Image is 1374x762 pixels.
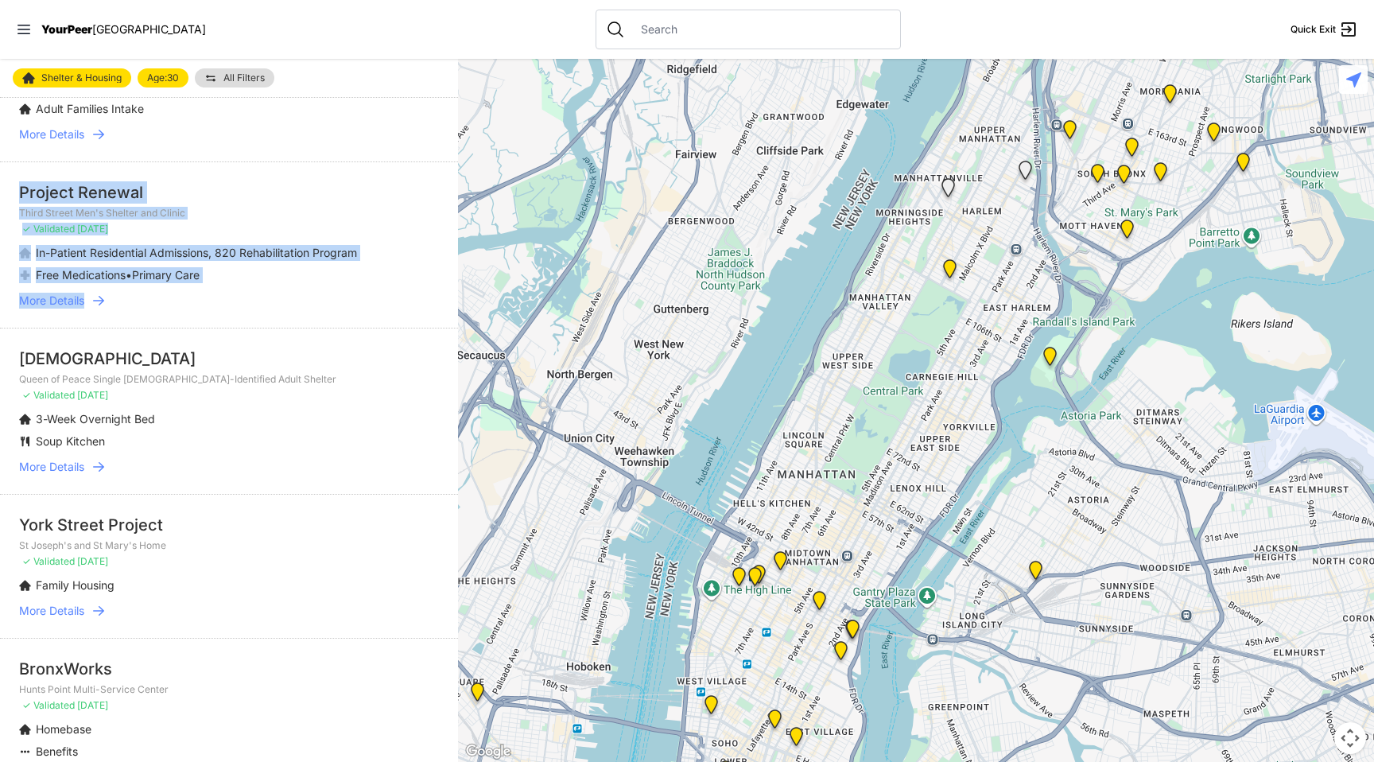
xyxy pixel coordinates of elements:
[195,68,274,87] a: All Filters
[842,620,862,645] div: Adult Family Intake Center (AFIC)
[1291,23,1336,36] span: Quick Exit
[1015,161,1035,186] div: Upper West Side, Closed
[132,268,200,282] span: Primary Care
[1160,84,1180,110] div: Franklin Women's Shelter and Intake
[749,565,769,590] div: Antonio Olivieri Drop-in Center
[22,555,75,567] span: ✓ Validated
[765,710,785,735] div: Third Street Men's Shelter and Clinic
[843,620,863,645] div: 30th Street Intake Center for Men
[1088,164,1108,189] div: Queen of Peace Single Male-Identified Adult Shelter
[745,567,765,593] div: ServiceLine
[940,259,960,285] div: 820 MRT Residential Chemical Dependence Treatment Program
[701,695,721,721] div: Main Office
[19,658,439,680] div: BronxWorks
[36,578,114,592] span: Family Housing
[22,389,75,401] span: ✓ Validated
[19,348,439,370] div: [DEMOGRAPHIC_DATA]
[809,591,829,616] div: Mainchance Adult Drop-in Center
[1291,20,1358,39] a: Quick Exit
[631,21,891,37] input: Search
[831,641,851,667] div: Margaret Cochran Corbin VA Campus, Veteran's Hospital
[92,22,206,36] span: [GEOGRAPHIC_DATA]
[19,373,439,386] p: Queen of Peace Single [DEMOGRAPHIC_DATA]-Identified Adult Shelter
[19,603,84,619] span: More Details
[36,745,78,758] span: Benefits
[41,73,122,83] span: Shelter & Housing
[77,223,108,235] span: [DATE]
[1114,165,1134,190] div: The Bronx Pride Center
[1026,561,1046,586] div: Queens - Main Office
[19,539,439,552] p: St Joseph's and St Mary's Home
[36,722,91,736] span: Homebase
[77,389,108,401] span: [DATE]
[19,293,84,309] span: More Details
[147,73,179,83] span: Age: 30
[138,68,188,87] a: Age:30
[22,699,75,711] span: ✓ Validated
[1151,162,1170,188] div: Hunts Point Multi-Service Center
[1060,120,1080,146] div: Prevention Assistance and Temporary Housing (PATH)
[770,551,790,577] div: Main Office
[1040,347,1060,372] div: Keener Men's Shelter
[19,459,439,475] a: More Details
[19,514,439,536] div: York Street Project
[19,181,439,204] div: Project Renewal
[77,555,108,567] span: [DATE]
[462,741,514,762] a: Open this area in Google Maps (opens a new window)
[36,412,155,426] span: 3-Week Overnight Bed
[19,683,439,696] p: Hunts Point Multi-Service Center
[19,126,439,142] a: More Details
[19,293,439,309] a: More Details
[468,682,487,708] div: Main Location
[13,68,131,87] a: Shelter & Housing
[786,727,806,752] div: University Community Social Services (UCSS)
[36,434,105,448] span: Soup Kitchen
[41,22,92,36] span: YourPeer
[729,567,749,593] div: Chelsea
[41,25,206,34] a: YourPeer[GEOGRAPHIC_DATA]
[36,102,144,115] span: Adult Families Intake
[36,268,126,282] span: Free Medications
[938,178,958,204] div: Queen of Peace Single Female-Identified Adult Shelter
[19,459,84,475] span: More Details
[223,73,265,83] span: All Filters
[1334,722,1366,754] button: Map camera controls
[19,207,439,220] p: Third Street Men's Shelter and Clinic
[126,268,132,282] span: •
[1122,138,1142,163] div: Bronx Youth Center (BYC)
[77,699,108,711] span: [DATE]
[19,126,84,142] span: More Details
[22,223,75,235] span: ✓ Validated
[1233,153,1253,178] div: Living Room 24-Hour Drop-In Center
[1204,122,1224,148] div: Bronx
[36,246,357,259] span: In-Patient Residential Admissions, 820 Rehabilitation Program
[19,603,439,619] a: More Details
[462,741,514,762] img: Google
